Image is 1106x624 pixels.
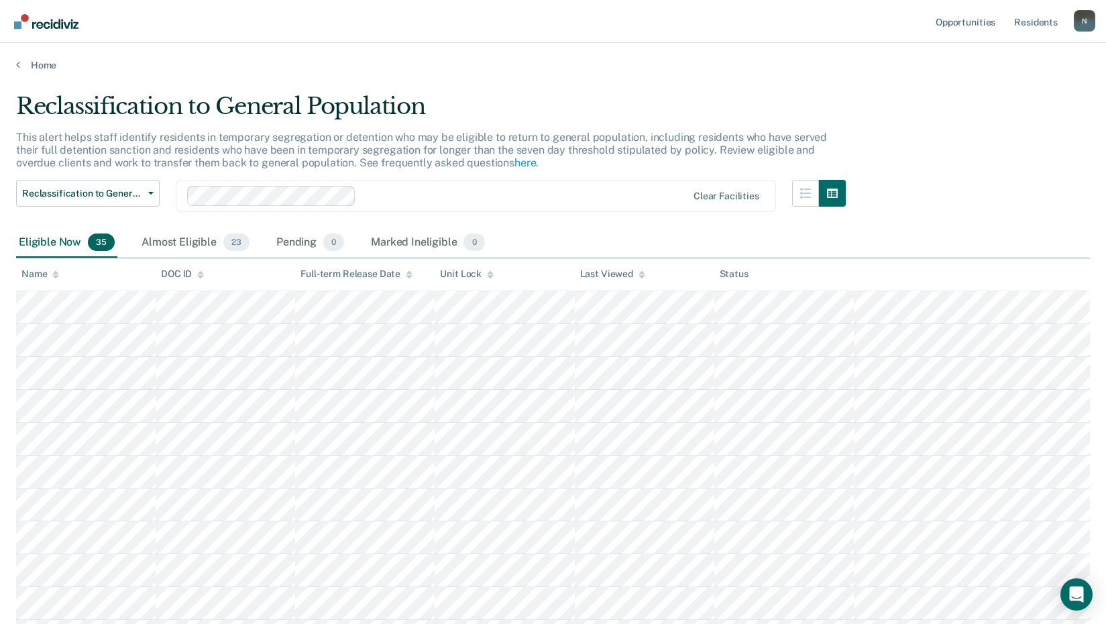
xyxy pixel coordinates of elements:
[21,268,59,280] div: Name
[14,14,78,29] img: Recidiviz
[139,228,252,258] div: Almost Eligible23
[16,93,846,131] div: Reclassification to General Population
[16,228,117,258] div: Eligible Now35
[1060,578,1093,611] div: Open Intercom Messenger
[1074,10,1095,32] button: Profile dropdown button
[16,180,160,207] button: Reclassification to General Population
[368,228,488,258] div: Marked Ineligible0
[274,228,347,258] div: Pending0
[694,191,759,202] div: Clear facilities
[16,131,827,169] p: This alert helps staff identify residents in temporary segregation or detention who may be eligib...
[463,233,484,251] span: 0
[88,233,115,251] span: 35
[300,268,412,280] div: Full-term Release Date
[161,268,204,280] div: DOC ID
[440,268,494,280] div: Unit Lock
[1074,10,1095,32] div: N
[22,188,143,199] span: Reclassification to General Population
[323,233,344,251] span: 0
[514,156,536,169] a: here
[16,59,1090,71] a: Home
[720,268,749,280] div: Status
[580,268,645,280] div: Last Viewed
[223,233,250,251] span: 23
